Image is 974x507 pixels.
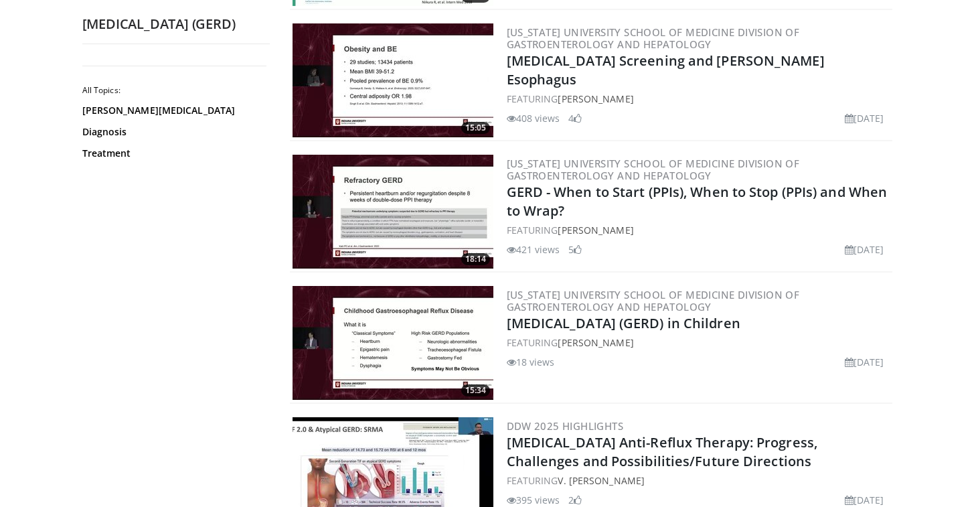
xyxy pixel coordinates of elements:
[845,242,884,257] li: [DATE]
[507,288,800,313] a: [US_STATE] University School of Medicine Division of Gastroenterology and Hepatology
[82,125,263,139] a: Diagnosis
[507,111,560,125] li: 408 views
[568,493,582,507] li: 2
[507,433,818,470] a: [MEDICAL_DATA] Anti-Reflux Therapy: Progress, Challenges and Possibilities/Future Directions
[507,314,740,332] a: [MEDICAL_DATA] (GERD) in Children
[507,183,888,220] a: GERD - When to Start (PPIs), When to Stop (PPIs) and When to Wrap?
[461,253,490,265] span: 18:14
[293,286,493,400] img: 6a0dfd2a-4e85-46cf-98b3-90ac40304a3c.300x170_q85_crop-smart_upscale.jpg
[82,15,270,33] h2: [MEDICAL_DATA] (GERD)
[507,25,800,51] a: [US_STATE] University School of Medicine Division of Gastroenterology and Hepatology
[293,286,493,400] a: 15:34
[461,122,490,134] span: 15:05
[293,155,493,269] a: 18:14
[507,157,800,182] a: [US_STATE] University School of Medicine Division of Gastroenterology and Hepatology
[507,474,890,488] div: FEATURING
[568,242,582,257] li: 5
[845,493,884,507] li: [DATE]
[507,92,890,106] div: FEATURING
[507,52,825,88] a: [MEDICAL_DATA] Screening and [PERSON_NAME] Esophagus
[82,147,263,160] a: Treatment
[461,384,490,396] span: 15:34
[558,474,645,487] a: V. [PERSON_NAME]
[82,85,266,96] h2: All Topics:
[568,111,582,125] li: 4
[507,493,560,507] li: 395 views
[558,336,633,349] a: [PERSON_NAME]
[507,355,555,369] li: 18 views
[82,104,263,117] a: [PERSON_NAME][MEDICAL_DATA]
[507,336,890,350] div: FEATURING
[845,355,884,369] li: [DATE]
[507,223,890,237] div: FEATURING
[293,23,493,137] img: 6dcabbc5-0456-49e8-866e-09b006f8bf61.300x170_q85_crop-smart_upscale.jpg
[558,92,633,105] a: [PERSON_NAME]
[293,155,493,269] img: 37ef4865-b7b8-437a-9812-0d7dd99948ba.300x170_q85_crop-smart_upscale.jpg
[293,23,493,137] a: 15:05
[507,242,560,257] li: 421 views
[507,419,624,433] a: DDW 2025 Highlights
[845,111,884,125] li: [DATE]
[558,224,633,236] a: [PERSON_NAME]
